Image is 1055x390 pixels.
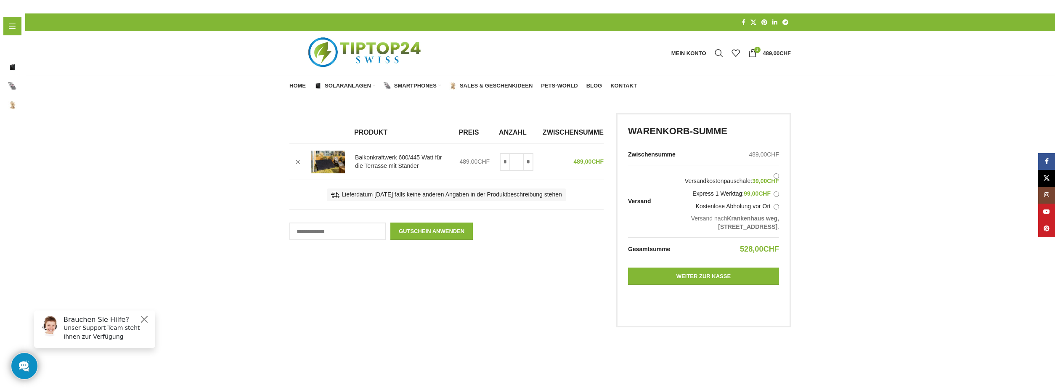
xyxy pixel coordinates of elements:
[510,153,523,171] input: Produktmenge
[770,17,780,28] a: LinkedIn Social Link
[752,178,779,184] bdi: 39,00
[685,190,779,198] label: Express 1 Werktag:
[449,77,533,94] a: Sales & Geschenkideen
[1038,170,1055,187] a: X Social Link
[573,158,604,165] bdi: 489,00
[455,122,495,144] th: Preis
[727,45,744,61] div: Meine Wunschliste
[325,82,371,89] span: Solaranlagen
[314,82,322,90] img: Solaranlagen
[749,151,779,158] bdi: 489,00
[289,49,442,56] a: Logo der Website
[591,158,604,165] span: CHF
[739,17,748,28] a: Facebook Social Link
[718,215,779,230] strong: Krankenhaus weg, [STREET_ADDRESS]
[449,82,457,90] img: Sales & Geschenkideen
[1038,187,1055,204] a: Instagram Social Link
[384,82,391,90] img: Smartphones
[744,190,771,197] bdi: 99,00
[460,158,490,165] bdi: 489,00
[311,151,345,173] img: Steckerkraftwerk für die Terrasse
[628,268,779,285] a: Weiter zur Kasse
[538,122,604,144] th: Zwischensumme
[754,47,761,53] span: 1
[477,158,490,165] span: CHF
[384,77,441,94] a: Smartphones
[779,50,791,56] span: CHF
[610,82,637,89] span: Kontakt
[586,77,602,94] a: Blog
[36,20,123,37] p: Unser Support-Team steht Ihnen zur Verfügung
[628,165,680,238] th: Versand
[671,50,706,56] span: Mein Konto
[759,17,770,28] a: Pinterest Social Link
[767,151,779,158] span: CHF
[350,122,455,144] th: Produkt
[763,50,791,56] bdi: 489,00
[628,238,680,261] th: Gesamtsumme
[628,125,779,138] h2: Warenkorb-Summe
[628,144,680,165] th: Zwischensumme
[685,202,779,211] label: Kostenlose Abholung vor Ort
[394,82,437,89] span: Smartphones
[541,82,578,89] span: Pets-World
[767,178,779,184] span: CHF
[780,17,791,28] a: Telegram Social Link
[355,154,450,170] a: Balkonkraftwerk 600/445 Watt für die Terrasse mit Ständer
[710,45,727,61] a: Suche
[327,188,566,201] span: Lieferdatum [DATE] falls keine anderen Angaben in der Produktbeschreibung stehen
[285,77,641,94] div: Hauptnavigation
[740,245,779,253] bdi: 528,00
[626,294,781,317] iframe: Sicherer Rahmen für schnelle Bezahlvorgänge
[289,82,306,89] span: Home
[667,45,710,61] a: Mein Konto
[610,77,637,94] a: Kontakt
[12,12,33,33] img: Customer service
[748,17,759,28] a: X Social Link
[292,156,304,168] a: Balkonkraftwerk 600/445 Watt für die Terrasse mit Ständer aus dem Warenkorb entfernen
[758,190,771,197] span: CHF
[744,45,795,61] a: 1 489,00CHF
[685,172,779,186] label: Versandkostenpauschale:
[1038,204,1055,220] a: YouTube Social Link
[36,12,123,20] h6: Brauchen Sie Hilfe?
[460,82,533,89] span: Sales & Geschenkideen
[390,223,473,240] button: Gutschein anwenden
[289,77,306,94] a: Home
[586,82,602,89] span: Blog
[685,215,779,231] p: Versand nach .
[314,77,375,94] a: Solaranlagen
[495,122,538,144] th: Anzahl
[1038,153,1055,170] a: Facebook Social Link
[541,77,578,94] a: Pets-World
[112,11,122,21] button: Close
[763,245,779,253] span: CHF
[1038,220,1055,237] a: Pinterest Social Link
